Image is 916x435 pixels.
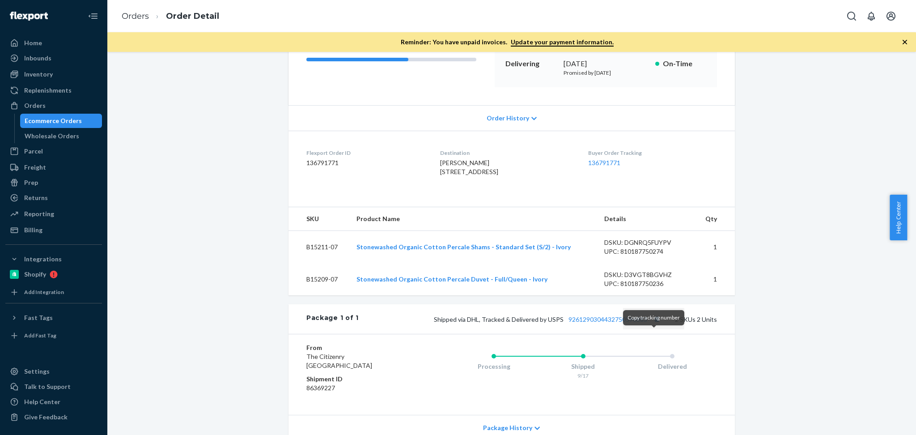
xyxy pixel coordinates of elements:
[25,132,79,141] div: Wholesale Orders
[564,59,648,69] div: [DATE]
[604,270,688,279] div: DSKU: D3VGT8BGVHZ
[843,7,861,25] button: Open Search Box
[24,397,60,406] div: Help Center
[440,159,498,175] span: [PERSON_NAME] [STREET_ADDRESS]
[20,129,102,143] a: Wholesale Orders
[5,267,102,281] a: Shopify
[5,67,102,81] a: Inventory
[24,313,53,322] div: Fast Tags
[695,263,735,295] td: 1
[24,54,51,63] div: Inbounds
[24,270,46,279] div: Shopify
[166,11,219,21] a: Order Detail
[24,163,46,172] div: Freight
[10,12,48,21] img: Flexport logo
[356,275,547,283] a: Stonewashed Organic Cotton Percale Duvet - Full/Queen - Ivory
[122,11,149,21] a: Orders
[5,191,102,205] a: Returns
[5,83,102,98] a: Replenishments
[440,149,573,157] dt: Destination
[505,59,556,69] p: Delivering
[24,193,48,202] div: Returns
[5,51,102,65] a: Inbounds
[84,7,102,25] button: Close Navigation
[5,160,102,175] a: Freight
[349,207,597,231] th: Product Name
[401,38,614,47] p: Reminder: You have unpaid invoices.
[306,353,372,369] span: The Citizenry [GEOGRAPHIC_DATA]
[24,209,54,218] div: Reporting
[306,343,413,352] dt: From
[695,231,735,264] td: 1
[628,314,680,321] span: Copy tracking number
[434,316,662,323] span: Shipped via DHL, Tracked & Delivered by USPS
[5,223,102,237] a: Billing
[24,255,62,264] div: Integrations
[5,98,102,113] a: Orders
[597,207,695,231] th: Details
[306,384,413,392] dd: 86369227
[5,144,102,158] a: Parcel
[511,38,614,47] a: Update your payment information.
[5,328,102,343] a: Add Fast Tag
[24,413,68,422] div: Give Feedback
[288,263,349,295] td: B15209-07
[882,7,900,25] button: Open account menu
[288,231,349,264] td: B15211-07
[487,114,529,123] span: Order History
[5,285,102,299] a: Add Integration
[359,313,717,325] div: 2 SKUs 2 Units
[306,158,426,167] dd: 136791771
[604,247,688,256] div: UPC: 810187750274
[5,410,102,424] button: Give Feedback
[24,38,42,47] div: Home
[695,207,735,231] th: Qty
[890,195,907,240] button: Help Center
[483,423,532,432] span: Package History
[568,316,647,323] a: 9261290304432750596883
[306,313,359,325] div: Package 1 of 1
[628,362,717,371] div: Delivered
[24,288,64,296] div: Add Integration
[539,362,628,371] div: Shipped
[24,147,43,156] div: Parcel
[862,7,880,25] button: Open notifications
[24,70,53,79] div: Inventory
[604,279,688,288] div: UPC: 810187750236
[564,69,648,77] p: Promised by [DATE]
[5,311,102,325] button: Fast Tags
[588,149,717,157] dt: Buyer Order Tracking
[539,372,628,380] div: 9/17
[24,332,56,339] div: Add Fast Tag
[356,243,571,251] a: Stonewashed Organic Cotton Percale Shams - Standard Set (S/2) - Ivory
[588,159,620,166] a: 136791771
[5,380,102,394] a: Talk to Support
[5,252,102,266] button: Integrations
[25,116,82,125] div: Ecommerce Orders
[24,382,71,391] div: Talk to Support
[24,226,42,235] div: Billing
[306,375,413,384] dt: Shipment ID
[604,238,688,247] div: DSKU: DGNRQ5FUYPV
[5,175,102,190] a: Prep
[449,362,539,371] div: Processing
[24,367,50,376] div: Settings
[5,364,102,379] a: Settings
[24,101,46,110] div: Orders
[24,178,38,187] div: Prep
[5,36,102,50] a: Home
[5,207,102,221] a: Reporting
[288,207,349,231] th: SKU
[24,86,72,95] div: Replenishments
[114,3,226,30] ol: breadcrumbs
[663,59,706,69] p: On-Time
[5,395,102,409] a: Help Center
[306,149,426,157] dt: Flexport Order ID
[20,114,102,128] a: Ecommerce Orders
